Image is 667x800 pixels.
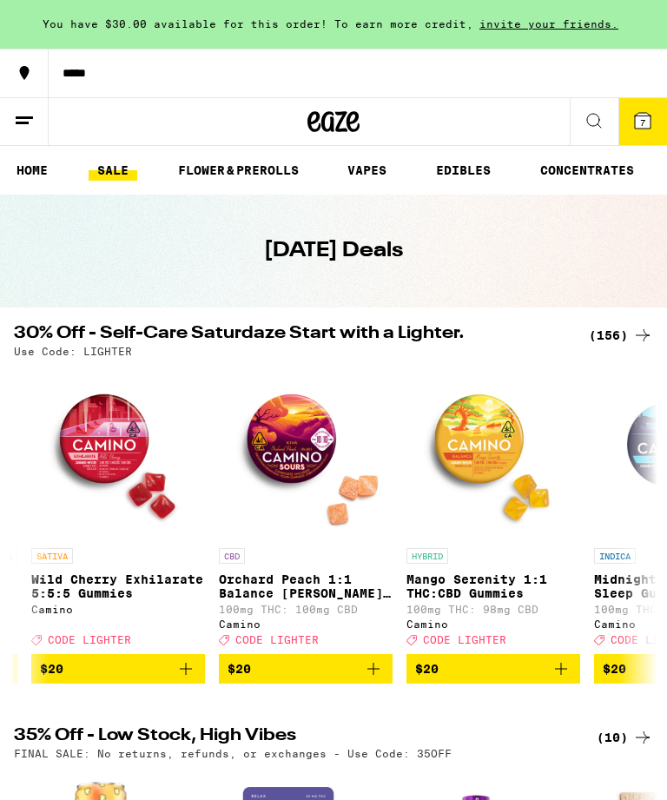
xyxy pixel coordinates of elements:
[219,572,393,600] p: Orchard Peach 1:1 Balance [PERSON_NAME] Gummies
[406,618,580,630] div: Camino
[618,98,667,145] button: 7
[31,366,205,654] a: Open page for Wild Cherry Exhilarate 5:5:5 Gummies from Camino
[219,366,393,539] img: Camino - Orchard Peach 1:1 Balance Sours Gummies
[597,727,653,748] a: (10)
[594,548,636,564] p: INDICA
[169,160,307,181] a: FLOWER & PREROLLS
[406,654,580,684] button: Add to bag
[589,325,653,346] a: (156)
[31,572,205,600] p: Wild Cherry Exhilarate 5:5:5 Gummies
[14,346,132,357] p: Use Code: LIGHTER
[264,236,403,266] h1: [DATE] Deals
[14,727,568,748] h2: 35% Off - Low Stock, High Vibes
[532,160,643,181] a: CONCENTRATES
[219,618,393,630] div: Camino
[406,604,580,615] p: 100mg THC: 98mg CBD
[640,117,645,128] span: 7
[406,366,580,654] a: Open page for Mango Serenity 1:1 THC:CBD Gummies from Camino
[219,604,393,615] p: 100mg THC: 100mg CBD
[31,604,205,615] div: Camino
[415,662,439,676] span: $20
[603,662,626,676] span: $20
[31,548,73,564] p: SATIVA
[43,18,473,30] span: You have $30.00 available for this order! To earn more credit,
[228,662,251,676] span: $20
[406,572,580,600] p: Mango Serenity 1:1 THC:CBD Gummies
[427,160,499,181] a: EDIBLES
[89,160,137,181] a: SALE
[31,654,205,684] button: Add to bag
[406,366,580,539] img: Camino - Mango Serenity 1:1 THC:CBD Gummies
[219,366,393,654] a: Open page for Orchard Peach 1:1 Balance Sours Gummies from Camino
[219,654,393,684] button: Add to bag
[235,634,319,645] span: CODE LIGHTER
[48,634,131,645] span: CODE LIGHTER
[14,325,568,346] h2: 30% Off - Self-Care Saturdaze Start with a Lighter.
[14,748,452,759] p: FINAL SALE: No returns, refunds, or exchanges - Use Code: 35OFF
[423,634,506,645] span: CODE LIGHTER
[473,18,624,30] span: invite your friends.
[40,662,63,676] span: $20
[406,548,448,564] p: HYBRID
[339,160,395,181] a: VAPES
[8,160,56,181] a: HOME
[219,548,245,564] p: CBD
[31,366,205,539] img: Camino - Wild Cherry Exhilarate 5:5:5 Gummies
